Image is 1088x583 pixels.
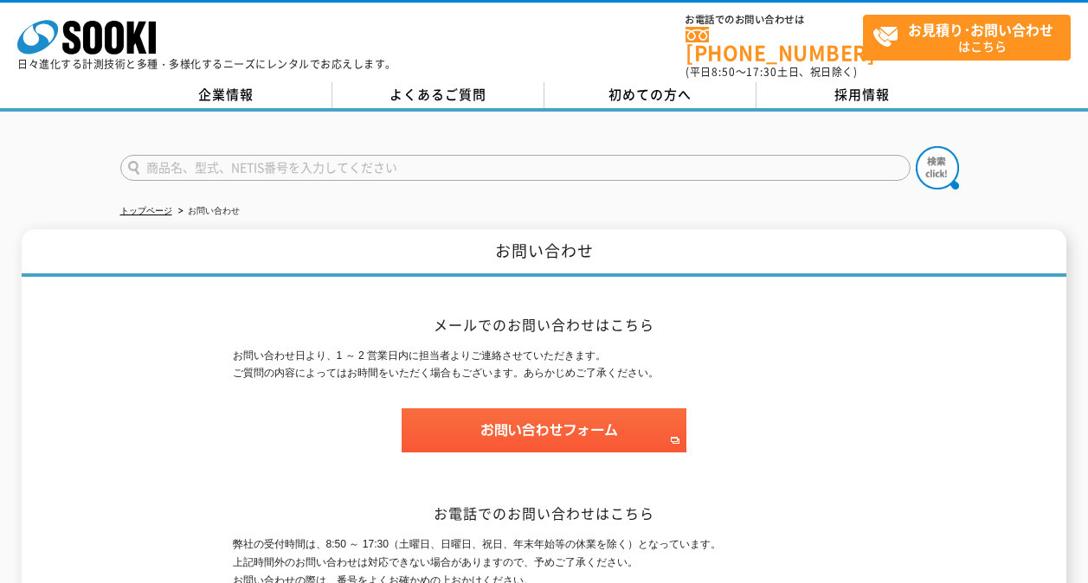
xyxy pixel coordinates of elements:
span: はこちら [872,16,1070,59]
h1: お問い合わせ [22,229,1066,277]
span: 初めての方へ [608,85,692,104]
strong: お見積り･お問い合わせ [908,19,1053,40]
a: よくあるご質問 [332,82,544,108]
a: 初めての方へ [544,82,756,108]
a: 採用情報 [756,82,969,108]
span: 17:30 [746,64,777,80]
li: お問い合わせ [175,202,240,221]
span: お電話でのお問い合わせは [686,15,863,25]
img: btn_search.png [916,146,959,189]
span: 8:50 [711,64,736,80]
h2: メールでのお問い合わせはこちら [233,316,856,334]
h2: お電話でのお問い合わせはこちら [233,504,856,522]
a: お見積り･お問い合わせはこちら [863,15,1071,61]
span: (平日 ～ 土日、祝日除く) [686,64,857,80]
a: [PHONE_NUMBER] [686,27,863,62]
input: 商品名、型式、NETIS番号を入力してください [120,155,911,181]
a: 企業情報 [120,82,332,108]
p: お問い合わせ日より、1 ～ 2 営業日内に担当者よりご連絡させていただきます。 ご質問の内容によってはお時間をいただく場合もございます。あらかじめご了承ください。 [233,347,856,383]
p: 日々進化する計測技術と多種・多様化するニーズにレンタルでお応えします。 [17,59,396,69]
a: お問い合わせフォーム [402,437,686,449]
img: お問い合わせフォーム [402,408,686,452]
a: トップページ [120,206,172,215]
